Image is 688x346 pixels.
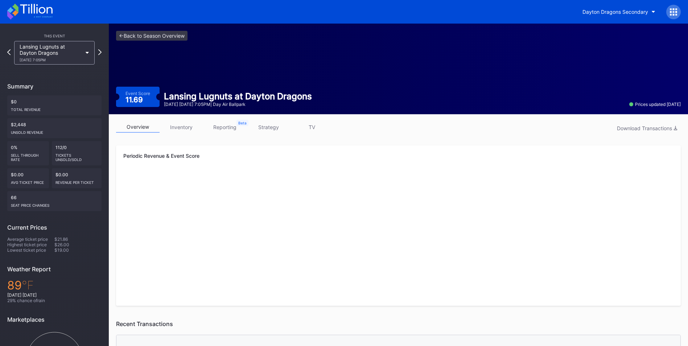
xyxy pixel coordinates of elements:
button: Download Transactions [613,123,681,133]
div: $0.00 [7,168,49,188]
a: strategy [247,121,290,133]
div: Lansing Lugnuts at Dayton Dragons [20,44,82,62]
button: Dayton Dragons Secondary [577,5,661,18]
svg: Chart title [123,244,673,298]
div: Dayton Dragons Secondary [582,9,648,15]
a: TV [290,121,334,133]
div: 89 [7,278,102,292]
span: ℉ [22,278,34,292]
div: Tickets Unsold/Sold [55,150,98,162]
div: Unsold Revenue [11,127,98,135]
div: Summary [7,83,102,90]
div: Current Prices [7,224,102,231]
div: [DATE] 7:05PM [20,58,82,62]
div: This Event [7,34,102,38]
div: 0% [7,141,49,165]
div: Avg ticket price [11,177,45,185]
svg: Chart title [123,172,673,244]
a: reporting [203,121,247,133]
div: $0 [7,95,102,115]
a: inventory [160,121,203,133]
div: $21.86 [54,236,102,242]
a: overview [116,121,160,133]
div: Highest ticket price [7,242,54,247]
div: 112/0 [52,141,102,165]
div: Revenue per ticket [55,177,98,185]
div: 11.69 [125,96,145,103]
div: Periodic Revenue & Event Score [123,153,673,159]
div: Event Score [125,91,150,96]
div: $2,448 [7,118,102,138]
div: Weather Report [7,265,102,273]
div: Average ticket price [7,236,54,242]
a: <-Back to Season Overview [116,31,188,41]
div: Download Transactions [617,125,677,131]
div: [DATE] [DATE] 7:05PM | Day Air Ballpark [164,102,312,107]
div: Total Revenue [11,104,98,112]
div: [DATE] [DATE] [7,292,102,298]
div: $0.00 [52,168,102,188]
div: Marketplaces [7,316,102,323]
div: Prices updated [DATE] [629,102,681,107]
div: $26.00 [54,242,102,247]
div: 29 % chance of rain [7,298,102,303]
div: $19.00 [54,247,102,253]
div: Lansing Lugnuts at Dayton Dragons [164,91,312,102]
div: Lowest ticket price [7,247,54,253]
div: Recent Transactions [116,320,681,328]
div: 66 [7,191,102,211]
div: Sell Through Rate [11,150,45,162]
div: seat price changes [11,200,98,207]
